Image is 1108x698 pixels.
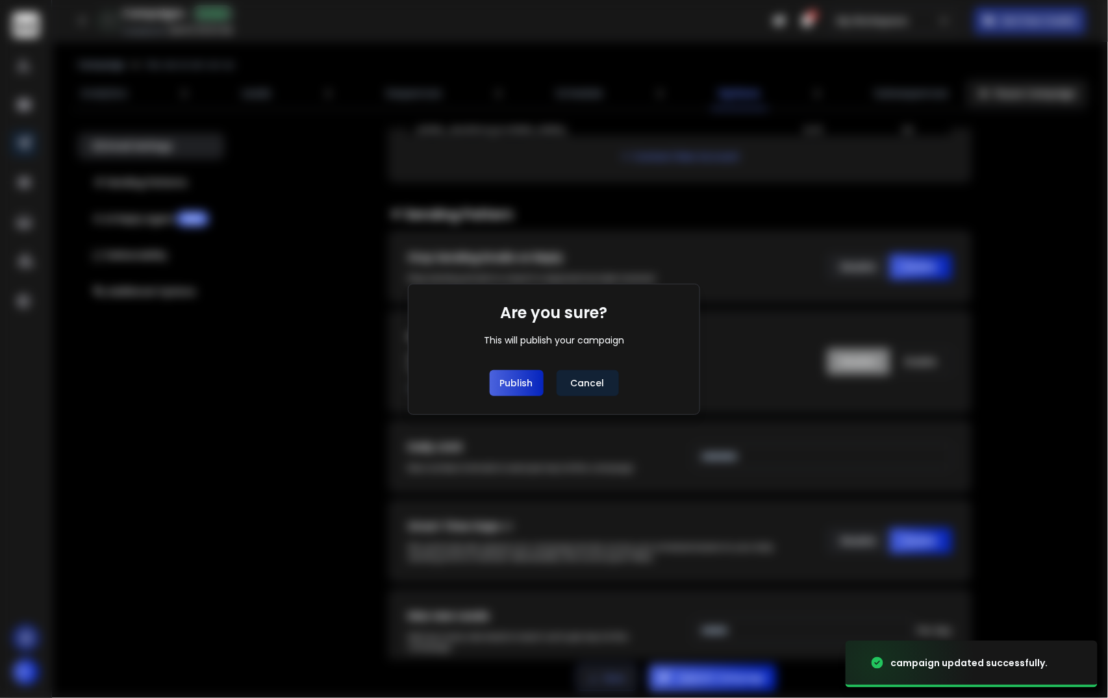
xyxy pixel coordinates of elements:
div: campaign updated successfully. [891,656,1048,669]
h1: Are you sure? [501,303,608,323]
div: This will publish your campaign [484,334,624,347]
button: Cancel [557,370,619,396]
button: Publish [490,370,544,396]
